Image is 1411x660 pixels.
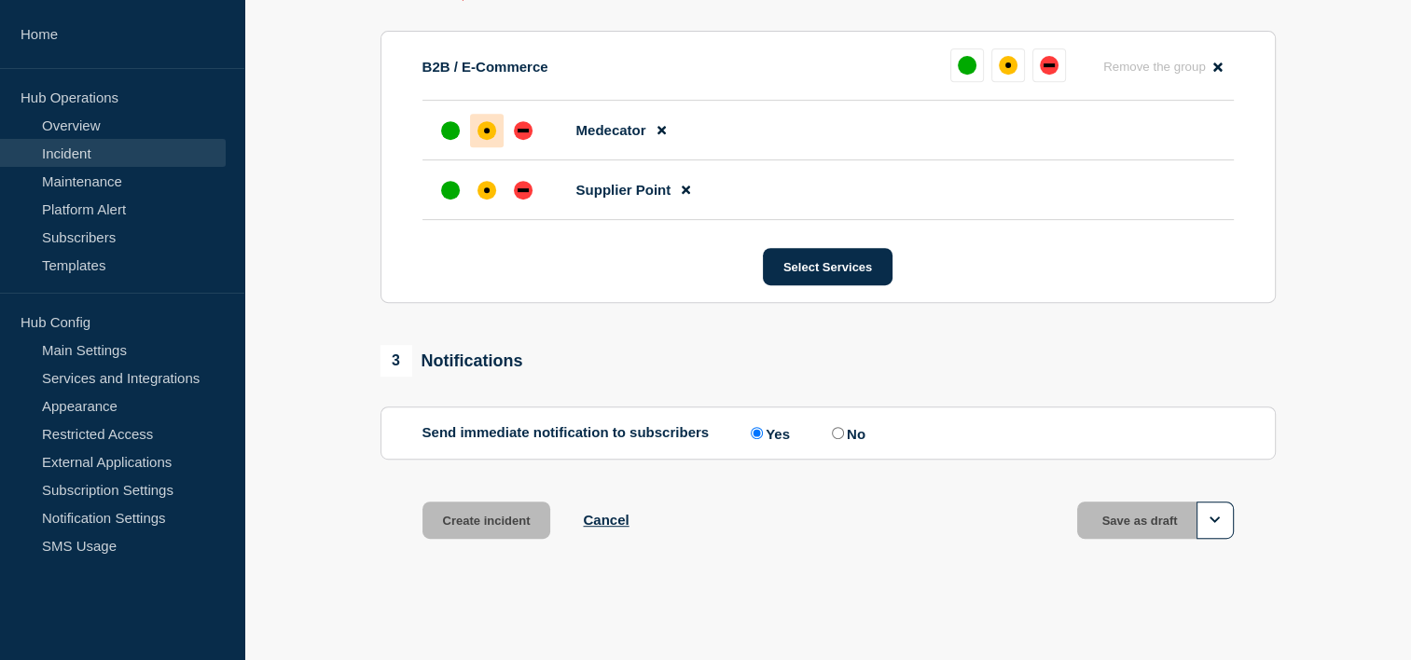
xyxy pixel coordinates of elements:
[1197,502,1234,539] button: Options
[1040,56,1058,75] div: down
[1032,48,1066,82] button: down
[576,182,671,198] span: Supplier Point
[746,424,790,442] label: Yes
[576,122,646,138] span: Medecator
[950,48,984,82] button: up
[763,248,892,285] button: Select Services
[441,121,460,140] div: up
[422,502,551,539] button: Create incident
[1092,48,1234,85] button: Remove the group
[991,48,1025,82] button: affected
[422,424,1234,442] div: Send immediate notification to subscribers
[514,121,533,140] div: down
[380,345,523,377] div: Notifications
[958,56,976,75] div: up
[422,424,710,442] p: Send immediate notification to subscribers
[514,181,533,199] div: down
[422,59,548,75] p: B2B / E-Commerce
[380,345,412,377] span: 3
[1103,60,1206,74] span: Remove the group
[1077,502,1234,539] button: Save as draft
[583,512,629,528] button: Cancel
[751,427,763,439] input: Yes
[477,121,496,140] div: affected
[441,181,460,199] div: up
[827,424,865,442] label: No
[999,56,1017,75] div: affected
[832,427,844,439] input: No
[477,181,496,199] div: affected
